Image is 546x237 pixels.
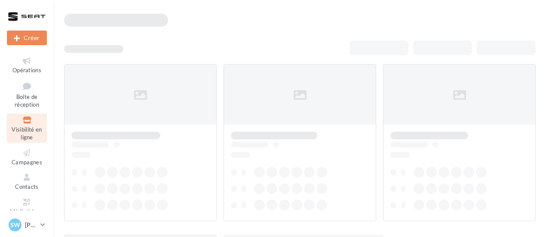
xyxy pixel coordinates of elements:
[10,208,44,215] span: Médiathèque
[12,67,41,74] span: Opérations
[7,31,47,45] div: Nouvelle campagne
[10,221,20,229] span: SW
[25,221,37,229] p: [PERSON_NAME]
[7,31,47,45] button: Créer
[7,171,47,192] a: Contacts
[7,114,47,143] a: Visibilité en ligne
[15,93,39,108] span: Boîte de réception
[12,159,42,166] span: Campagnes
[7,217,47,233] a: SW [PERSON_NAME]
[15,183,39,190] span: Contacts
[12,126,42,141] span: Visibilité en ligne
[7,54,47,75] a: Opérations
[7,196,47,217] a: Médiathèque
[7,79,47,110] a: Boîte de réception
[7,146,47,167] a: Campagnes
